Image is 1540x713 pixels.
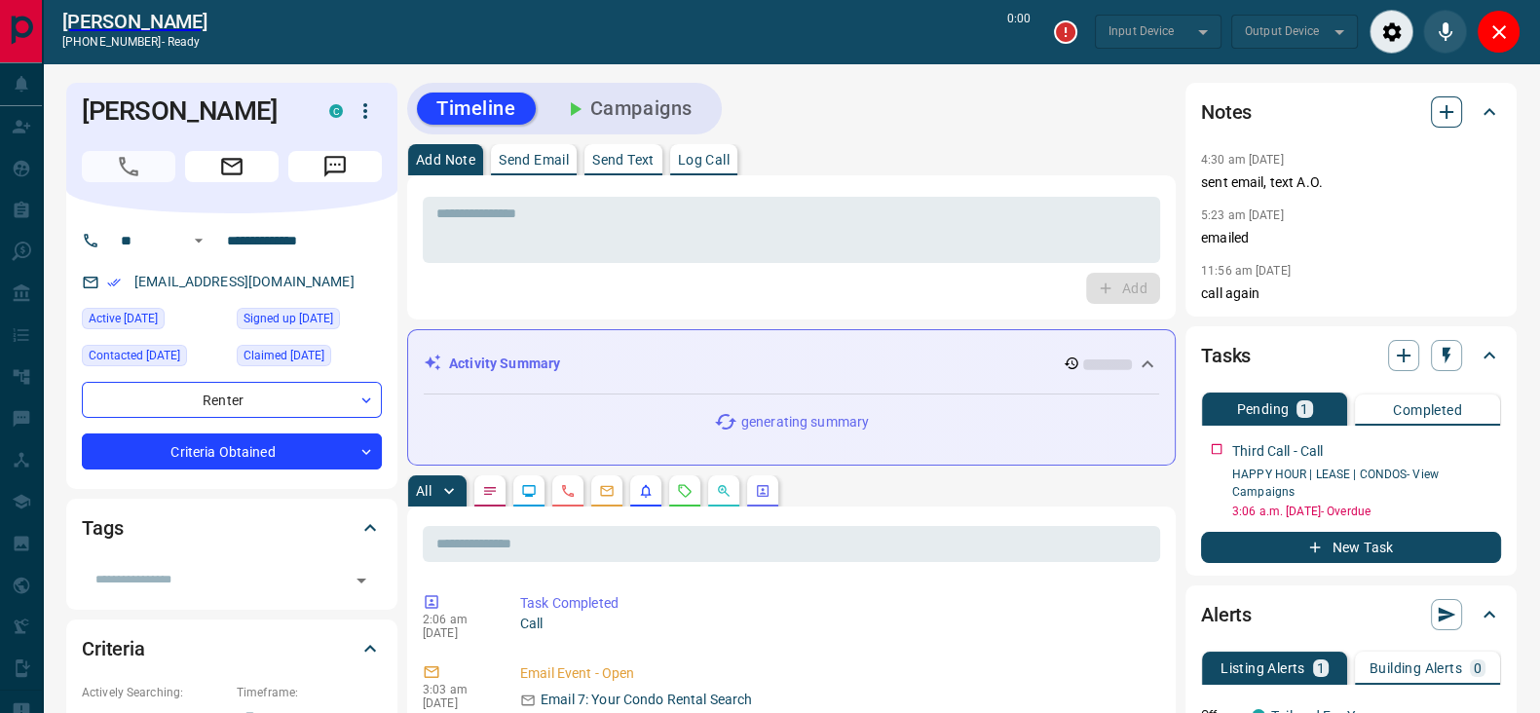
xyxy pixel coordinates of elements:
[82,625,382,672] div: Criteria
[237,684,382,701] p: Timeframe:
[423,683,491,696] p: 3:03 am
[1232,468,1439,499] a: HAPPY HOUR | LEASE | CONDOS- View Campaigns
[82,633,145,664] h2: Criteria
[1201,96,1252,128] h2: Notes
[755,483,770,499] svg: Agent Actions
[1201,264,1291,278] p: 11:56 am [DATE]
[244,309,333,328] span: Signed up [DATE]
[677,483,693,499] svg: Requests
[244,346,324,365] span: Claimed [DATE]
[1477,10,1521,54] div: Close
[541,690,752,710] p: Email 7: Your Condo Rental Search
[716,483,732,499] svg: Opportunities
[520,614,1152,634] p: Call
[482,483,498,499] svg: Notes
[1201,591,1501,638] div: Alerts
[1474,661,1482,675] p: 0
[678,153,730,167] p: Log Call
[82,345,227,372] div: Sun Feb 23 2025
[82,95,300,127] h1: [PERSON_NAME]
[107,276,121,289] svg: Email Verified
[62,10,207,33] a: [PERSON_NAME]
[1370,10,1413,54] div: Audio Settings
[423,696,491,710] p: [DATE]
[499,153,569,167] p: Send Email
[1370,661,1462,675] p: Building Alerts
[1201,599,1252,630] h2: Alerts
[1201,153,1284,167] p: 4:30 am [DATE]
[134,274,355,289] a: [EMAIL_ADDRESS][DOMAIN_NAME]
[1317,661,1325,675] p: 1
[1201,228,1501,248] p: emailed
[520,663,1152,684] p: Email Event - Open
[62,33,207,51] p: [PHONE_NUMBER] -
[1300,402,1308,416] p: 1
[560,483,576,499] svg: Calls
[1221,661,1305,675] p: Listing Alerts
[82,382,382,418] div: Renter
[89,346,180,365] span: Contacted [DATE]
[82,308,227,335] div: Sun Mar 09 2025
[423,626,491,640] p: [DATE]
[417,93,536,125] button: Timeline
[82,151,175,182] span: Call
[1236,402,1289,416] p: Pending
[1393,403,1462,417] p: Completed
[416,153,475,167] p: Add Note
[423,613,491,626] p: 2:06 am
[187,229,210,252] button: Open
[416,484,432,498] p: All
[520,593,1152,614] p: Task Completed
[329,104,343,118] div: condos.ca
[82,512,123,544] h2: Tags
[1007,10,1031,54] p: 0:00
[1423,10,1467,54] div: Mute
[348,567,375,594] button: Open
[424,346,1159,382] div: Activity Summary
[89,309,158,328] span: Active [DATE]
[1201,532,1501,563] button: New Task
[638,483,654,499] svg: Listing Alerts
[521,483,537,499] svg: Lead Browsing Activity
[82,433,382,469] div: Criteria Obtained
[185,151,279,182] span: Email
[741,412,869,432] p: generating summary
[449,354,560,374] p: Activity Summary
[82,684,227,701] p: Actively Searching:
[1232,503,1501,520] p: 3:06 a.m. [DATE] - Overdue
[1201,332,1501,379] div: Tasks
[237,345,382,372] div: Wed Nov 01 2023
[288,151,382,182] span: Message
[168,35,201,49] span: ready
[1232,441,1323,462] p: Third Call - Call
[1201,172,1501,193] p: sent email, text A.O.
[599,483,615,499] svg: Emails
[544,93,712,125] button: Campaigns
[1201,283,1501,304] p: call again
[592,153,655,167] p: Send Text
[1201,208,1284,222] p: 5:23 am [DATE]
[82,505,382,551] div: Tags
[1201,340,1251,371] h2: Tasks
[1201,89,1501,135] div: Notes
[237,308,382,335] div: Wed Nov 01 2023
